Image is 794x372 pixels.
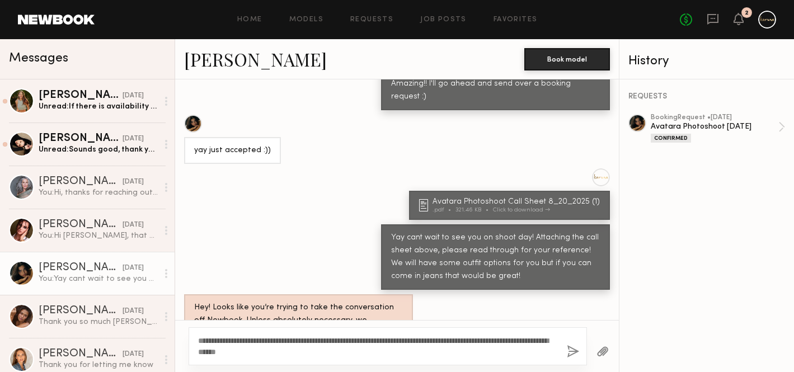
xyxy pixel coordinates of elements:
[39,360,158,370] div: Thank you for letting me know
[123,134,144,144] div: [DATE]
[455,207,493,213] div: 321.46 KB
[628,93,785,101] div: REQUESTS
[651,134,691,143] div: Confirmed
[39,90,123,101] div: [PERSON_NAME]
[39,133,123,144] div: [PERSON_NAME]
[123,263,144,274] div: [DATE]
[9,52,68,65] span: Messages
[123,220,144,230] div: [DATE]
[651,114,785,143] a: bookingRequest •[DATE]Avatara Photoshoot [DATE]Confirmed
[494,16,538,23] a: Favorites
[39,305,123,317] div: [PERSON_NAME]
[39,219,123,230] div: [PERSON_NAME]
[184,47,327,71] a: [PERSON_NAME]
[289,16,323,23] a: Models
[745,10,749,16] div: 2
[39,274,158,284] div: You: Yay cant wait to see you on shoot day! Attaching the call sheet above, please read through f...
[391,78,600,103] div: Amazing!! I'll go ahead and send over a booking request :)
[39,176,123,187] div: [PERSON_NAME]
[420,16,467,23] a: Job Posts
[39,317,158,327] div: Thank you so much [PERSON_NAME], I completely get it. I would love to work with you guys very soo...
[123,306,144,317] div: [DATE]
[39,144,158,155] div: Unread: Sounds good, thank you guys! Excited to work with you [DATE]!
[123,349,144,360] div: [DATE]
[651,121,778,132] div: Avatara Photoshoot [DATE]
[391,232,600,283] div: Yay cant wait to see you on shoot day! Attaching the call sheet above, please read through for yo...
[39,349,123,360] div: [PERSON_NAME]
[237,16,262,23] a: Home
[39,101,158,112] div: Unread: If there is availability please let me know. I am available that date.
[123,177,144,187] div: [DATE]
[493,207,550,213] div: Click to download
[39,187,158,198] div: You: Hi, thanks for reaching out! Currently, we are heading in another direction. We will keep yo...
[433,207,455,213] div: .pdf
[123,91,144,101] div: [DATE]
[39,230,158,241] div: You: Hi [PERSON_NAME], that works wonderfully! We appreciate you so much! French tip is not neces...
[524,54,610,63] a: Book model
[39,262,123,274] div: [PERSON_NAME]
[524,48,610,70] button: Book model
[419,198,603,213] a: Avatara Photoshoot Call Sheet 8_20_2025 (1).pdf321.46 KBClick to download
[194,302,403,353] div: Hey! Looks like you’re trying to take the conversation off Newbook. Unless absolutely necessary, ...
[350,16,393,23] a: Requests
[628,55,785,68] div: History
[651,114,778,121] div: booking Request • [DATE]
[194,144,271,157] div: yay just accepted :))
[433,198,603,206] div: Avatara Photoshoot Call Sheet 8_20_2025 (1)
